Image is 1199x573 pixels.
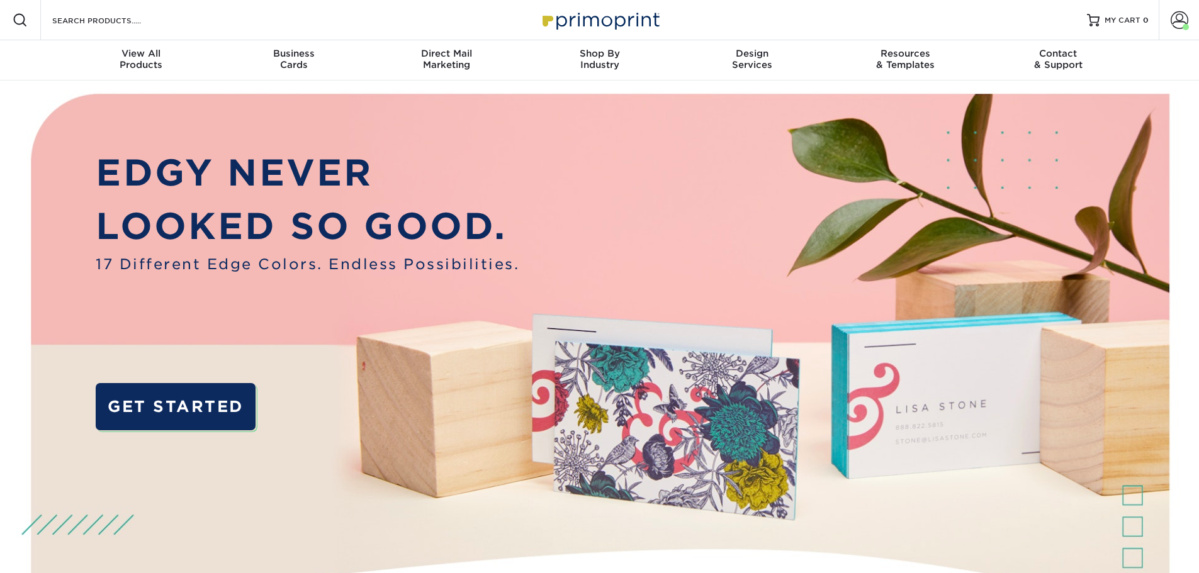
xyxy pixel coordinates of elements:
p: EDGY NEVER [96,146,519,200]
div: Services [676,48,829,70]
span: Direct Mail [370,48,523,59]
input: SEARCH PRODUCTS..... [51,13,174,28]
span: MY CART [1105,15,1140,26]
span: 17 Different Edge Colors. Endless Possibilities. [96,253,519,275]
a: Resources& Templates [829,40,982,81]
span: Shop By [523,48,676,59]
p: LOOKED SO GOOD. [96,199,519,253]
span: Design [676,48,829,59]
img: Primoprint [537,6,663,33]
div: Products [65,48,218,70]
a: Contact& Support [982,40,1135,81]
a: GET STARTED [96,383,255,430]
div: Industry [523,48,676,70]
div: Marketing [370,48,523,70]
span: Resources [829,48,982,59]
a: DesignServices [676,40,829,81]
span: 0 [1143,16,1149,25]
span: Business [217,48,370,59]
a: View AllProducts [65,40,218,81]
span: Contact [982,48,1135,59]
div: & Templates [829,48,982,70]
a: Direct MailMarketing [370,40,523,81]
div: & Support [982,48,1135,70]
span: View All [65,48,218,59]
a: Shop ByIndustry [523,40,676,81]
a: BusinessCards [217,40,370,81]
div: Cards [217,48,370,70]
